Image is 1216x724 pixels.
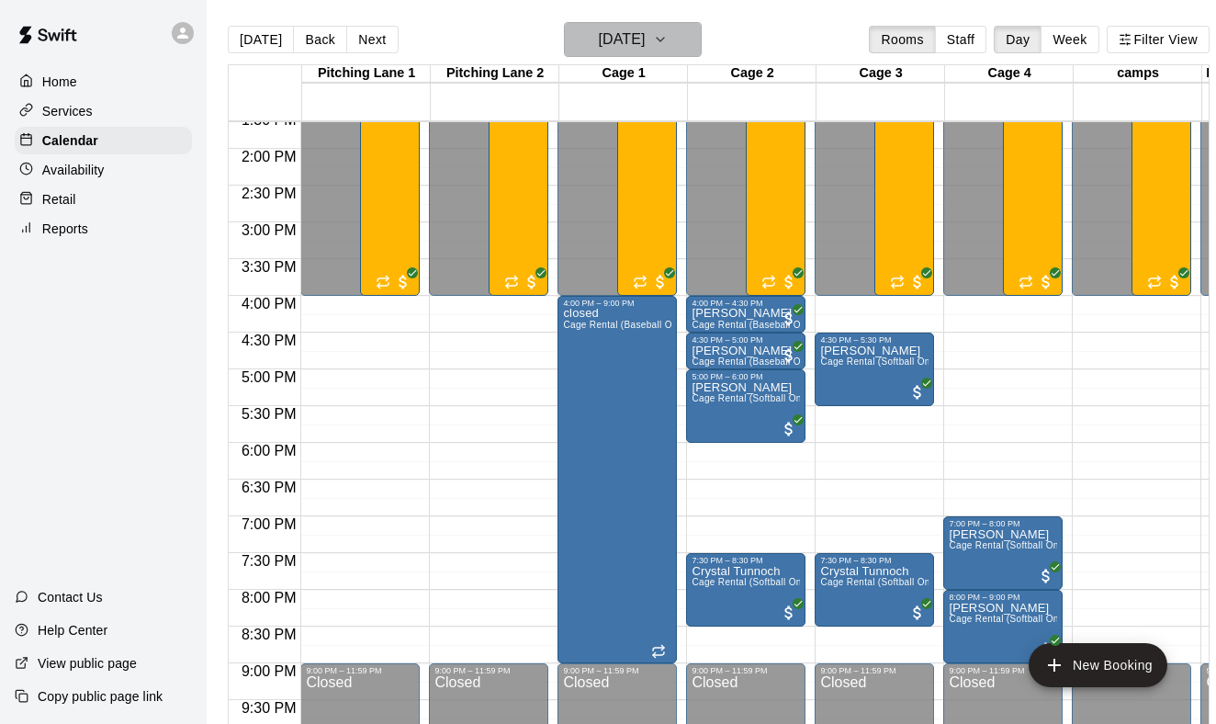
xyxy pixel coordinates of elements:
[1147,275,1162,289] span: Recurring event
[692,372,800,381] div: 5:00 PM – 6:00 PM
[949,593,1057,602] div: 8:00 PM – 9:00 PM
[42,102,93,120] p: Services
[949,540,1069,550] span: Cage Rental (Softball Only)
[692,356,816,367] span: Cage Rental (Baseball Only)
[237,149,301,164] span: 2:00 PM
[237,369,301,385] span: 5:00 PM
[15,68,192,96] a: Home
[780,346,798,365] span: All customers have paid
[306,666,414,675] div: 9:00 PM – 11:59 PM
[38,654,137,673] p: View public page
[1037,273,1055,291] span: All customers have paid
[237,296,301,311] span: 4:00 PM
[1107,26,1210,53] button: Filter View
[237,700,301,716] span: 9:30 PM
[780,273,798,291] span: All customers have paid
[908,604,927,622] span: All customers have paid
[15,215,192,243] a: Reports
[692,666,800,675] div: 9:00 PM – 11:59 PM
[237,516,301,532] span: 7:00 PM
[38,588,103,606] p: Contact Us
[563,299,671,308] div: 4:00 PM – 9:00 PM
[376,275,390,289] span: Recurring event
[237,222,301,238] span: 3:00 PM
[890,275,905,289] span: Recurring event
[523,273,541,291] span: All customers have paid
[237,186,301,201] span: 2:30 PM
[434,666,543,675] div: 9:00 PM – 11:59 PM
[686,369,805,443] div: 5:00 PM – 6:00 PM: LIONEL BEDARD
[686,296,805,333] div: 4:00 PM – 4:30 PM: Luke Jones
[820,556,929,565] div: 7:30 PM – 8:30 PM
[1041,26,1098,53] button: Week
[394,273,412,291] span: All customers have paid
[1019,275,1033,289] span: Recurring event
[692,335,800,345] div: 4:30 PM – 5:00 PM
[780,604,798,622] span: All customers have paid
[943,590,1063,663] div: 8:00 PM – 9:00 PM: Davin Dossett
[686,333,805,369] div: 4:30 PM – 5:00 PM: Luke Jones
[943,516,1063,590] div: 7:00 PM – 8:00 PM: Kara Cybanski
[1074,65,1202,83] div: camps
[237,553,301,569] span: 7:30 PM
[563,320,688,330] span: Cage Rental (Baseball Only)
[302,65,431,83] div: Pitching Lane 1
[598,27,645,52] h6: [DATE]
[1037,567,1055,585] span: All customers have paid
[237,259,301,275] span: 3:30 PM
[38,621,107,639] p: Help Center
[38,687,163,706] p: Copy public page link
[908,383,927,402] span: All customers have paid
[935,26,987,53] button: Staff
[42,220,88,238] p: Reports
[557,296,677,663] div: 4:00 PM – 9:00 PM: closed
[820,356,940,367] span: Cage Rental (Softball Only)
[1029,643,1167,687] button: add
[15,156,192,184] a: Availability
[686,553,805,627] div: 7:30 PM – 8:30 PM: Crystal Tunnoch
[780,310,798,328] span: All customers have paid
[820,335,929,345] div: 4:30 PM – 5:30 PM
[15,186,192,213] a: Retail
[237,480,301,495] span: 6:30 PM
[42,161,105,179] p: Availability
[949,519,1057,528] div: 7:00 PM – 8:00 PM
[15,97,192,125] a: Services
[237,627,301,642] span: 8:30 PM
[945,65,1074,83] div: Cage 4
[994,26,1041,53] button: Day
[780,420,798,438] span: All customers have paid
[633,275,647,289] span: Recurring event
[688,65,816,83] div: Cage 2
[692,393,812,403] span: Cage Rental (Softball Only)
[816,65,945,83] div: Cage 3
[237,406,301,422] span: 5:30 PM
[237,590,301,605] span: 8:00 PM
[692,299,800,308] div: 4:00 PM – 4:30 PM
[228,26,294,53] button: [DATE]
[42,190,76,209] p: Retail
[15,127,192,154] div: Calendar
[651,644,666,659] span: Recurring event
[559,65,688,83] div: Cage 1
[42,73,77,91] p: Home
[346,26,398,53] button: Next
[761,275,776,289] span: Recurring event
[504,275,519,289] span: Recurring event
[431,65,559,83] div: Pitching Lane 2
[949,614,1069,624] span: Cage Rental (Softball Only)
[820,666,929,675] div: 9:00 PM – 11:59 PM
[908,273,927,291] span: All customers have paid
[563,666,671,675] div: 9:00 PM – 11:59 PM
[692,320,816,330] span: Cage Rental (Baseball Only)
[815,553,934,627] div: 7:30 PM – 8:30 PM: Crystal Tunnoch
[237,663,301,679] span: 9:00 PM
[815,333,934,406] div: 4:30 PM – 5:30 PM: Ian Brooks
[692,577,812,587] span: Cage Rental (Softball Only)
[692,556,800,565] div: 7:30 PM – 8:30 PM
